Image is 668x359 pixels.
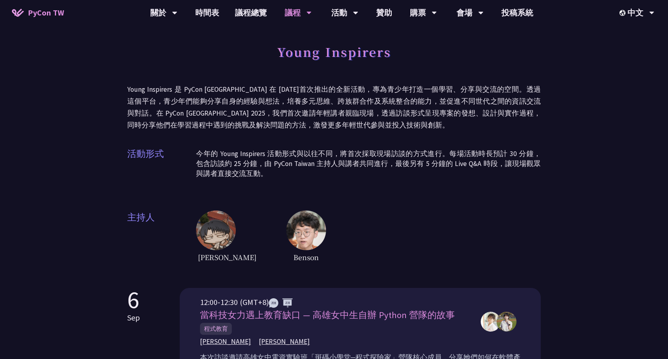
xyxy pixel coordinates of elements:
[127,83,541,131] p: Young Inspirers 是 PyCon [GEOGRAPHIC_DATA] 在 [DATE]首次推出的全新活動，專為青少年打造一個學習、分享與交流的空間。透過這個平台，青少年們能夠分享自...
[200,323,232,335] span: 程式教育
[127,288,140,312] p: 6
[196,210,236,250] img: host1.6ba46fc.jpg
[497,312,517,332] img: 周芊蓁,郭昱
[286,250,326,264] span: Benson
[481,312,501,332] img: 周芊蓁,郭昱
[127,210,196,264] span: 主持人
[127,312,140,324] p: Sep
[277,40,391,64] h1: Young Inspirers
[200,337,251,347] span: [PERSON_NAME]
[196,250,258,264] span: [PERSON_NAME]
[200,309,455,320] span: 當科技女力遇上教育缺口 — 高雄女中生自辦 Python 營隊的故事
[269,298,293,308] img: ZHZH.38617ef.svg
[4,3,72,23] a: PyCon TW
[196,149,541,179] p: 今年的 Young Inspirers 活動形式與以往不同，將首次採取現場訪談的方式進行。每場活動時長預計 30 分鐘，包含訪談約 25 分鐘，由 PyCon Taiwan 主持人與講者共同進行...
[619,10,627,16] img: Locale Icon
[200,296,473,308] div: 12:00-12:30 (GMT+8)
[286,210,326,250] img: host2.62516ee.jpg
[28,7,64,19] span: PyCon TW
[12,9,24,17] img: Home icon of PyCon TW 2025
[127,147,196,187] span: 活動形式
[259,337,310,347] span: [PERSON_NAME]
